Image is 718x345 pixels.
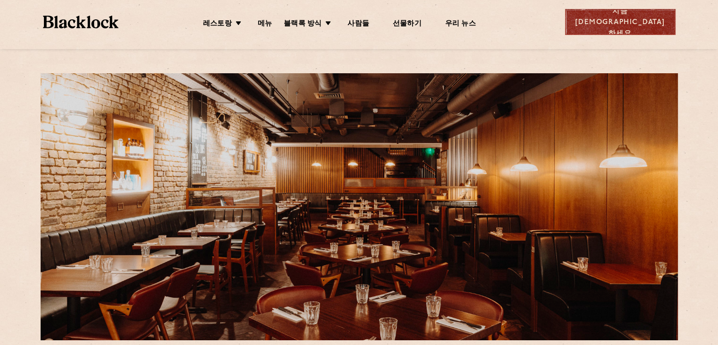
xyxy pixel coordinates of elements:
[258,20,272,27] font: 메뉴
[347,20,369,27] font: 사람들
[258,19,272,30] a: 메뉴
[347,19,369,30] a: 사람들
[43,16,119,28] img: BL_Textured_Logo-footer-cropped.svg
[284,19,321,30] a: 블랙록 방식
[203,20,232,27] font: 레스토랑
[203,19,232,30] a: 레스토랑
[393,19,422,30] a: 선물하기
[575,8,665,37] font: 지금 [DEMOGRAPHIC_DATA]하세요
[393,20,422,27] font: 선물하기
[445,20,476,27] font: 우리 뉴스
[445,19,476,30] a: 우리 뉴스
[284,20,321,27] font: 블랙록 방식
